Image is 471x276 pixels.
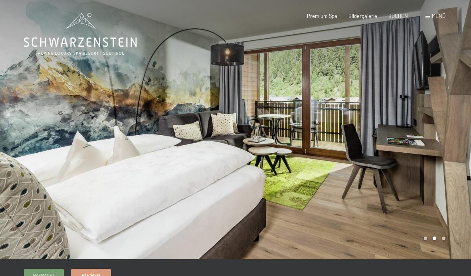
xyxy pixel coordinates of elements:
a: Bildergalerie [348,13,377,19]
a: Premium Spa [307,13,337,19]
span: Menü [432,13,445,19]
a: BUCHEN [388,13,408,19]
